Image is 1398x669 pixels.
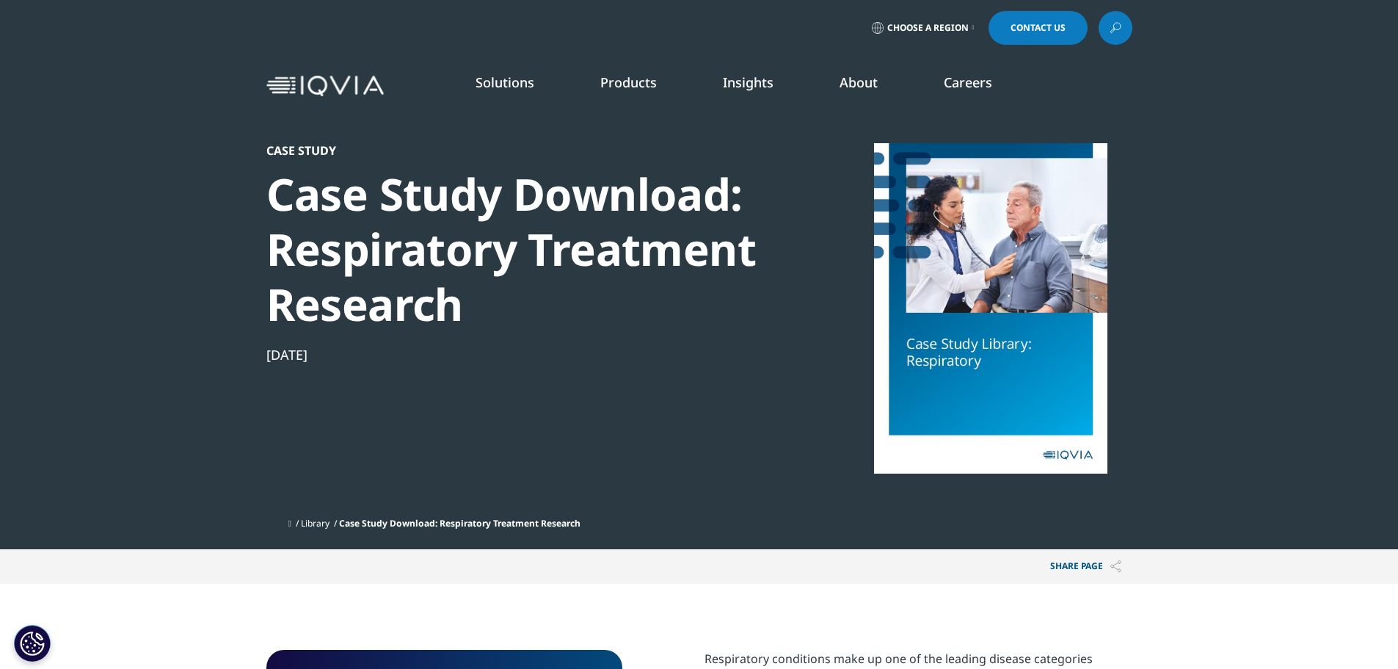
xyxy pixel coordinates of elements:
[944,73,992,91] a: Careers
[301,517,330,529] a: Library
[266,76,384,97] img: IQVIA Healthcare Information Technology and Pharma Clinical Research Company
[600,73,657,91] a: Products
[989,11,1088,45] a: Contact Us
[339,517,580,529] span: Case Study Download: Respiratory Treatment Research
[266,167,770,332] div: Case Study Download: Respiratory Treatment Research
[1039,549,1132,584] p: Share PAGE
[887,22,969,34] span: Choose a Region
[1039,549,1132,584] button: Share PAGEShare PAGE
[840,73,878,91] a: About
[1110,560,1121,573] img: Share PAGE
[14,625,51,662] button: Paramètres des cookies
[390,51,1132,120] nav: Primary
[266,346,770,364] div: [DATE]
[476,73,534,91] a: Solutions
[266,143,770,158] div: Case Study
[1011,23,1066,32] span: Contact Us
[723,73,773,91] a: Insights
